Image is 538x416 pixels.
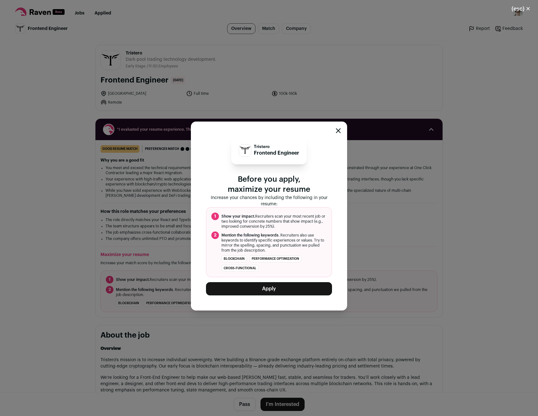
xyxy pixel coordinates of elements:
p: Increase your chances by including the following in your resume: [206,195,332,207]
span: . Recruiters also use keywords to identify specific experiences or values. Try to mirror the spel... [221,233,327,253]
li: blockchain [221,255,247,262]
button: Apply [206,282,332,295]
img: 40760d7e6c20cf63cf1523f6c8f5275f09e4a21b8c9068762065c8a2eb85671f.png [239,146,251,154]
p: Frontend Engineer [254,149,299,157]
span: Recruiters scan your most recent job or two looking for concrete numbers that show impact (e.g., ... [221,214,327,229]
p: Tristero [254,144,299,149]
button: Close modal [504,2,538,16]
span: Show your impact. [221,214,255,218]
li: performance optimization [249,255,301,262]
button: Close modal [336,128,341,133]
span: 1 [211,213,219,220]
span: 2 [211,231,219,239]
li: cross-functional [221,265,259,272]
span: Mention the following keywords [221,233,278,237]
p: Before you apply, maximize your resume [206,174,332,195]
